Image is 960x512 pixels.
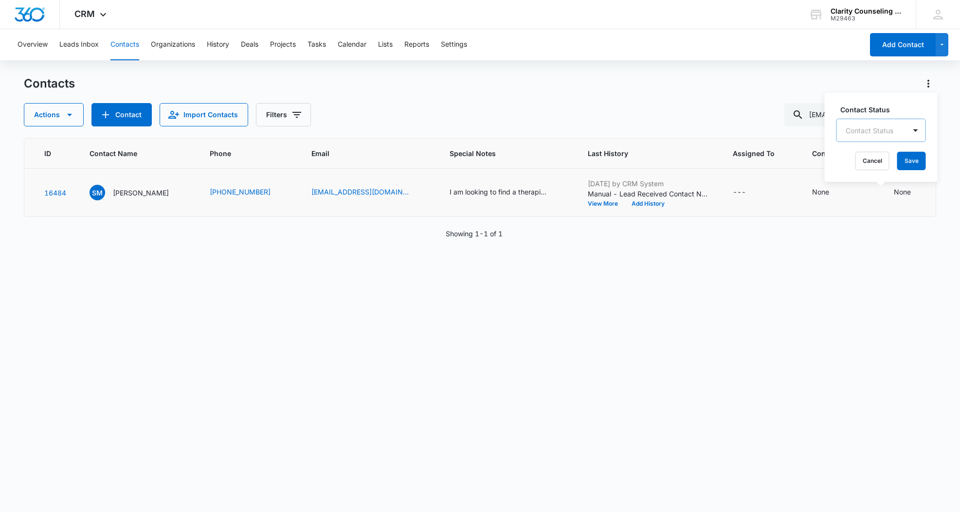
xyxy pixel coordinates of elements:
span: Phone [210,148,274,159]
div: None [812,187,829,197]
button: Add Contact [870,33,936,56]
button: Add Contact [91,103,152,126]
p: Showing 1-1 of 1 [446,229,503,239]
button: Leads Inbox [59,29,99,60]
span: Email [311,148,412,159]
a: [PHONE_NUMBER] [210,187,271,197]
span: Assigned To [733,148,775,159]
button: Cancel [855,152,889,170]
p: [DATE] by CRM System [588,178,709,189]
button: Deals [241,29,258,60]
p: [PERSON_NAME] [113,188,169,198]
button: Lists [378,29,393,60]
div: --- [733,187,746,198]
div: Email - saben@sabenkane.com - Select to Edit Field [311,187,426,198]
div: Contact Type - None - Select to Edit Field [812,187,847,198]
div: I am looking to find a therapist to help me rebuild my self esteem. I was not raised right. [450,187,547,197]
h1: Contacts [24,76,75,91]
button: Import Contacts [160,103,248,126]
button: Organizations [151,29,195,60]
button: Reports [404,29,429,60]
button: Add History [625,201,671,207]
button: Contacts [110,29,139,60]
span: Contact Name [90,148,172,159]
div: account id [831,15,902,22]
div: None [894,187,911,197]
span: Special Notes [450,148,550,159]
button: Overview [18,29,48,60]
div: Contact Name - Saben Mathews - Select to Edit Field [90,185,186,200]
button: View More [588,201,625,207]
span: Last History [588,148,695,159]
span: CRM [74,9,95,19]
div: account name [831,7,902,15]
button: Tasks [308,29,326,60]
button: History [207,29,229,60]
p: Manual - Lead Received Contact Name: [PERSON_NAME] Phone: [PHONE_NUMBER] Email: [EMAIL_ADDRESS][D... [588,189,709,199]
button: Calendar [338,29,366,60]
button: Settings [441,29,467,60]
a: [EMAIL_ADDRESS][DOMAIN_NAME] [311,187,409,197]
span: ID [44,148,52,159]
div: Assigned To - - Select to Edit Field [733,187,763,198]
a: Navigate to contact details page for Saben Mathews [44,189,66,197]
button: Filters [256,103,311,126]
button: Projects [270,29,296,60]
div: Special Notes - I am looking to find a therapist to help me rebuild my self esteem. I was not rai... [450,187,564,198]
div: Phone - (910) 746-2099 - Select to Edit Field [210,187,288,198]
label: Contact Status [840,105,930,115]
div: Contact Status - None - Select to Edit Field [894,187,928,198]
button: Actions [24,103,84,126]
span: SM [90,185,105,200]
button: Actions [921,76,936,91]
span: Contact Type [812,148,856,159]
button: Save [897,152,926,170]
input: Search Contacts [784,103,936,126]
